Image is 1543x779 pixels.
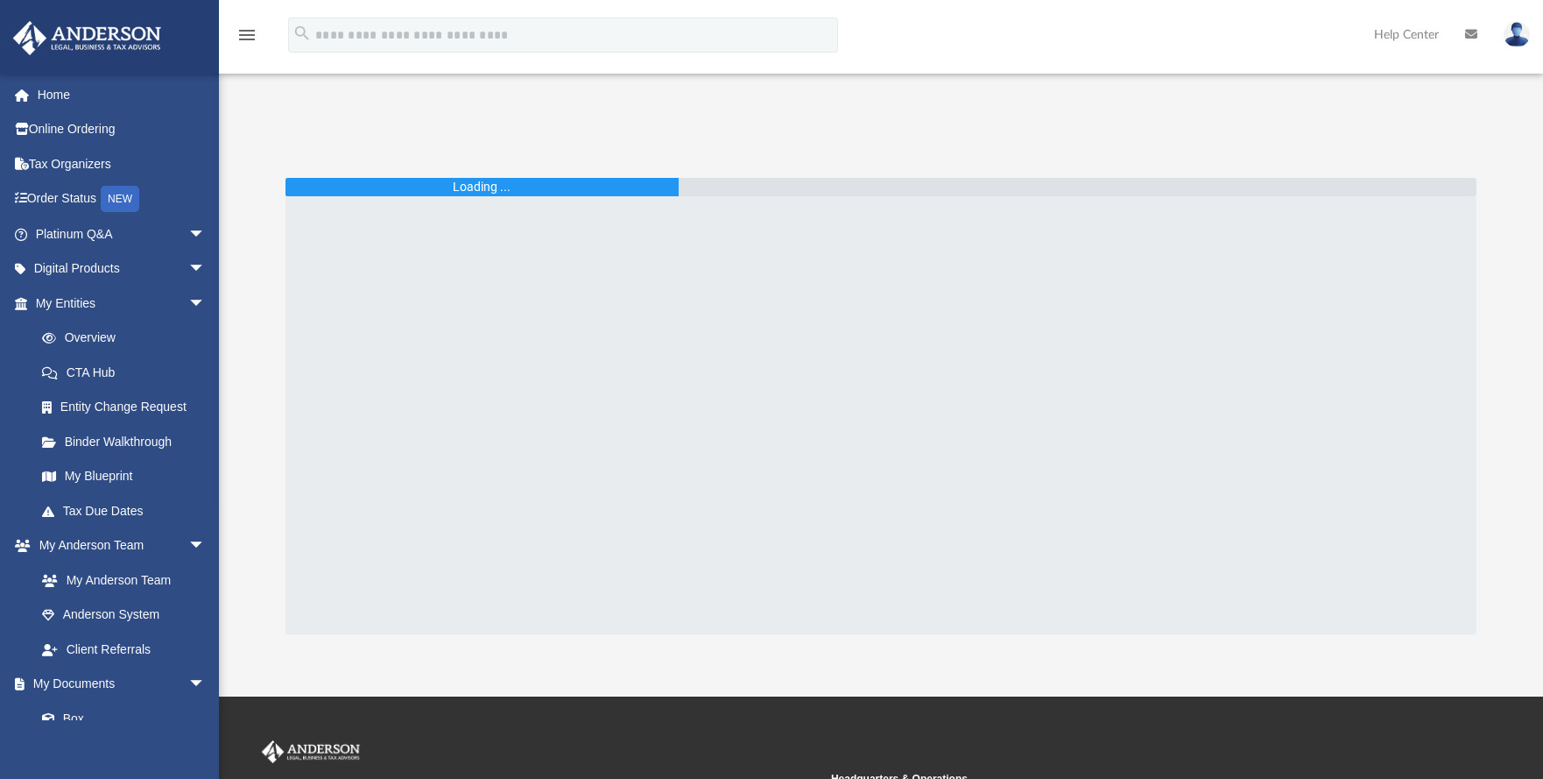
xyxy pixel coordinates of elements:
div: Loading ... [453,178,511,196]
img: User Pic [1504,22,1530,47]
a: My Documentsarrow_drop_down [12,667,223,702]
a: Order StatusNEW [12,181,232,217]
a: Box [25,701,215,736]
a: Tax Due Dates [25,493,232,528]
i: search [292,24,312,43]
a: Anderson System [25,598,223,633]
a: Tax Organizers [12,146,232,181]
a: Online Ordering [12,112,232,147]
a: My Anderson Teamarrow_drop_down [12,528,223,563]
span: arrow_drop_down [188,216,223,252]
a: Home [12,77,232,112]
span: arrow_drop_down [188,667,223,703]
a: Platinum Q&Aarrow_drop_down [12,216,232,251]
i: menu [236,25,257,46]
span: arrow_drop_down [188,528,223,564]
a: Client Referrals [25,632,223,667]
img: Anderson Advisors Platinum Portal [8,21,166,55]
a: My Blueprint [25,459,223,494]
a: CTA Hub [25,355,232,390]
div: NEW [101,186,139,212]
a: My Anderson Team [25,563,215,598]
a: Digital Productsarrow_drop_down [12,251,232,287]
span: arrow_drop_down [188,251,223,287]
a: Entity Change Request [25,390,232,425]
a: Binder Walkthrough [25,424,232,459]
img: Anderson Advisors Platinum Portal [258,740,363,763]
a: Overview [25,321,232,356]
a: My Entitiesarrow_drop_down [12,286,232,321]
a: menu [236,33,257,46]
span: arrow_drop_down [188,286,223,322]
